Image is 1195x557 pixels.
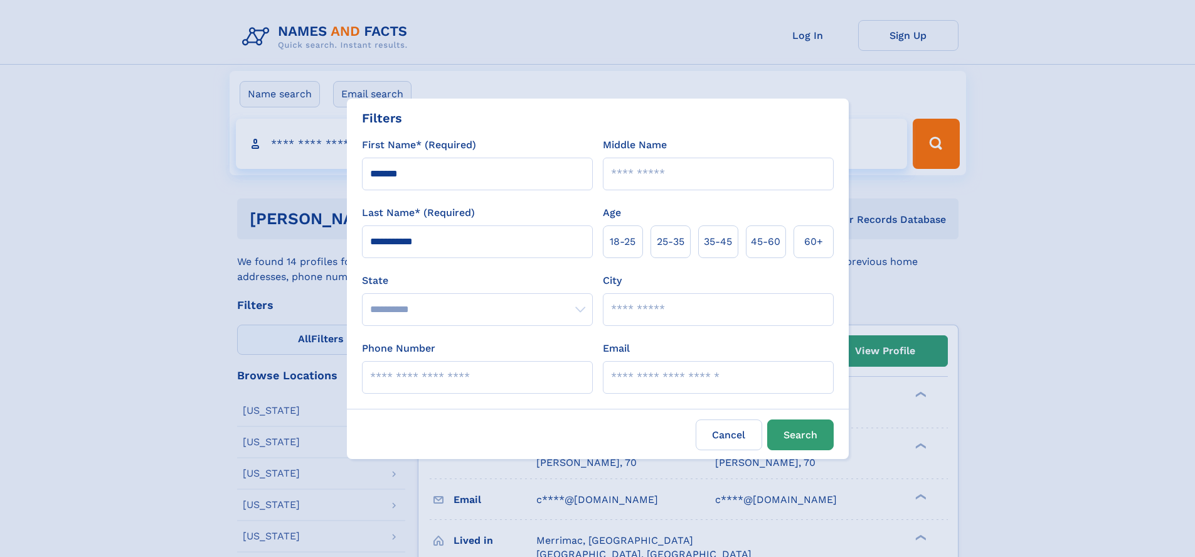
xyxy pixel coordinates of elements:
label: Cancel [696,419,762,450]
span: 25‑35 [657,234,684,249]
span: 60+ [804,234,823,249]
label: Phone Number [362,341,435,356]
label: Email [603,341,630,356]
label: State [362,273,593,288]
button: Search [767,419,834,450]
span: 35‑45 [704,234,732,249]
span: 18‑25 [610,234,635,249]
label: Middle Name [603,138,667,153]
label: Age [603,205,621,220]
span: 45‑60 [751,234,780,249]
label: City [603,273,622,288]
div: Filters [362,109,402,127]
label: Last Name* (Required) [362,205,475,220]
label: First Name* (Required) [362,138,476,153]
